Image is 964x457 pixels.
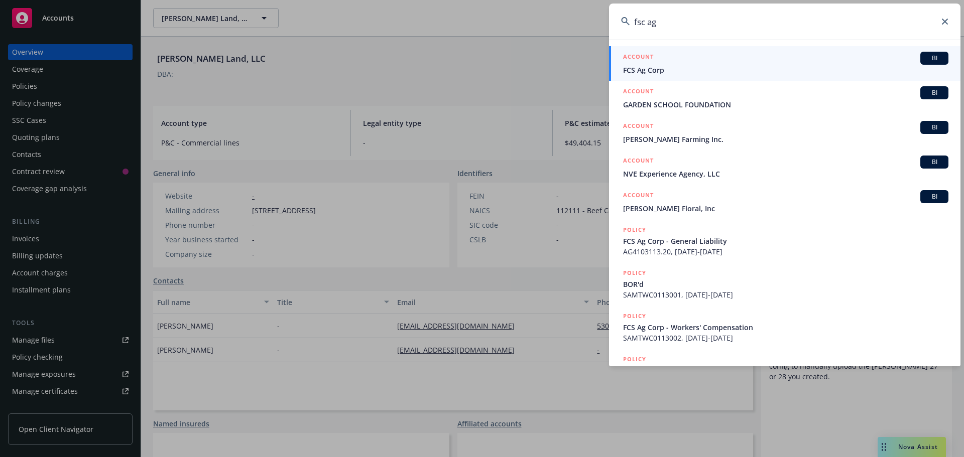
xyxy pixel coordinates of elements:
h5: ACCOUNT [623,121,654,133]
a: POLICYFCS Ag Corp - General LiabilityAG4103113.20, [DATE]-[DATE] [609,219,960,262]
a: ACCOUNTBIGARDEN SCHOOL FOUNDATION [609,81,960,115]
h5: POLICY [623,311,646,321]
a: ACCOUNTBI[PERSON_NAME] Farming Inc. [609,115,960,150]
h5: POLICY [623,225,646,235]
span: BI [924,158,944,167]
span: BI [924,88,944,97]
span: FCS Ag Corp - General Liability [623,236,948,246]
span: BI [924,54,944,63]
a: POLICYFCS Ag Corp - Workers' CompensationSAMTWC0113002, [DATE]-[DATE] [609,306,960,349]
span: AG4103113.20, [DATE]-[DATE] [623,246,948,257]
span: [PERSON_NAME] Farming Inc. [623,134,948,144]
span: BI [924,192,944,201]
h5: ACCOUNT [623,156,654,168]
a: ACCOUNTBINVE Experience Agency, LLC [609,150,960,185]
span: SAMTWC0113001, [DATE]-[DATE] [623,289,948,300]
h5: POLICY [623,354,646,364]
input: Search... [609,4,960,40]
span: $2M Limit [623,365,948,376]
span: BOR'd [623,279,948,289]
span: FCS Ag Corp [623,65,948,75]
h5: ACCOUNT [623,86,654,98]
span: SAMTWC0113002, [DATE]-[DATE] [623,333,948,343]
a: POLICYBOR'dSAMTWC0113001, [DATE]-[DATE] [609,262,960,306]
a: POLICY$2M Limit [609,349,960,392]
span: GARDEN SCHOOL FOUNDATION [623,99,948,110]
h5: POLICY [623,268,646,278]
span: BI [924,123,944,132]
h5: ACCOUNT [623,190,654,202]
span: FCS Ag Corp - Workers' Compensation [623,322,948,333]
a: ACCOUNTBIFCS Ag Corp [609,46,960,81]
span: [PERSON_NAME] Floral, Inc [623,203,948,214]
a: ACCOUNTBI[PERSON_NAME] Floral, Inc [609,185,960,219]
h5: ACCOUNT [623,52,654,64]
span: NVE Experience Agency, LLC [623,169,948,179]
